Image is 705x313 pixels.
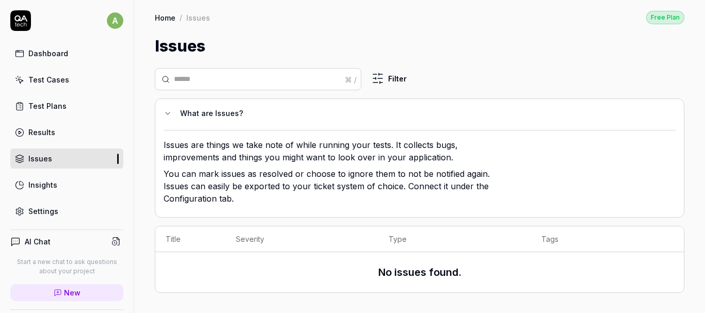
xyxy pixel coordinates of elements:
[28,153,52,164] div: Issues
[646,10,684,24] button: Free Plan
[10,149,123,169] a: Issues
[155,35,205,58] h1: Issues
[226,226,378,252] th: Severity
[107,10,123,31] button: a
[345,74,357,85] div: ⌘ /
[378,226,531,252] th: Type
[28,206,58,217] div: Settings
[25,236,51,247] h4: AI Chat
[10,96,123,116] a: Test Plans
[531,226,684,252] th: Tags
[186,12,210,23] div: Issues
[155,12,175,23] a: Home
[155,226,226,252] th: Title
[10,284,123,301] a: New
[10,257,123,276] p: Start a new chat to ask questions about your project
[365,68,413,89] button: Filter
[180,12,182,23] div: /
[28,101,67,111] div: Test Plans
[10,43,123,63] a: Dashboard
[28,74,69,85] div: Test Cases
[10,70,123,90] a: Test Cases
[378,265,461,280] h3: No issues found.
[28,127,55,138] div: Results
[10,201,123,221] a: Settings
[164,139,499,168] p: Issues are things we take note of while running your tests. It collects bugs, improvements and th...
[646,11,684,24] div: Free Plan
[180,107,667,120] div: What are Issues?
[64,287,81,298] span: New
[164,107,667,120] button: What are Issues?
[10,175,123,195] a: Insights
[10,122,123,142] a: Results
[28,48,68,59] div: Dashboard
[107,12,123,29] span: a
[164,168,499,209] p: You can mark issues as resolved or choose to ignore them to not be notified again. Issues can eas...
[28,179,57,190] div: Insights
